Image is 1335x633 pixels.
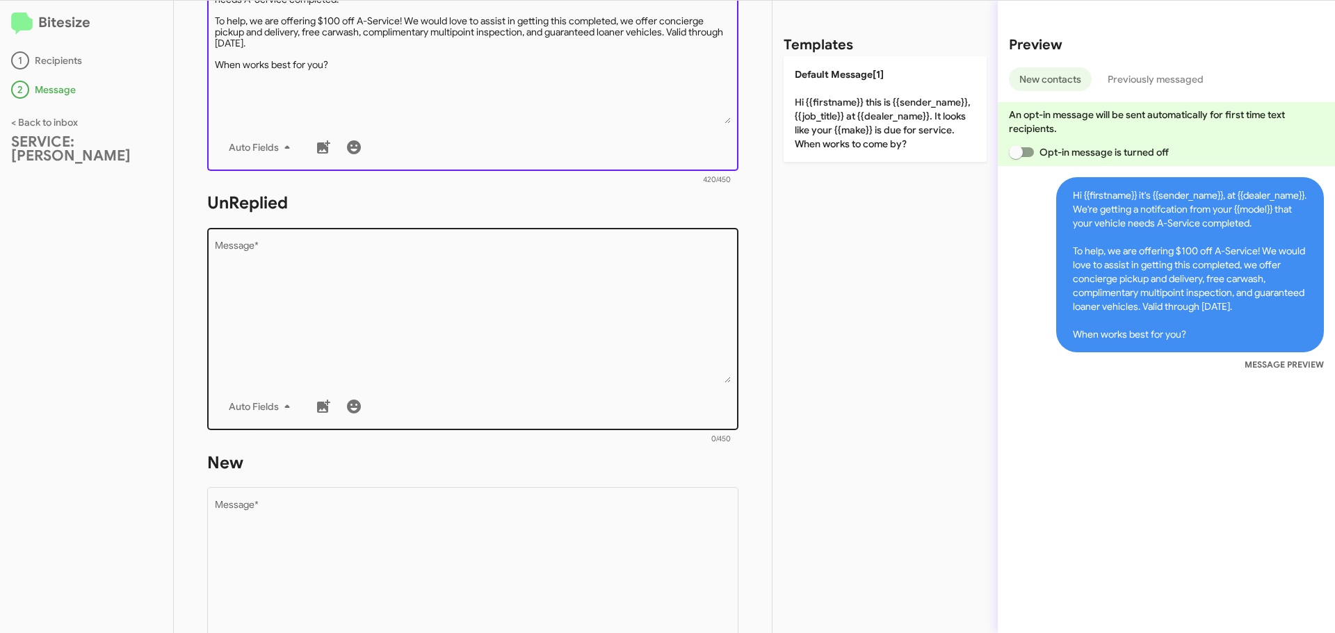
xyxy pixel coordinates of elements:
mat-hint: 420/450 [703,176,731,184]
button: Auto Fields [218,135,307,160]
small: MESSAGE PREVIEW [1245,358,1324,372]
img: logo-minimal.svg [11,13,33,35]
h2: Bitesize [11,12,162,35]
h2: Preview [1009,34,1324,56]
p: An opt-in message will be sent automatically for first time text recipients. [1009,108,1324,135]
span: Auto Fields [229,394,296,419]
span: Hi {{firstname}} it's {{sender_name}}, at {{dealer_name}}. We're getting a notifcation from your ... [1056,177,1324,352]
div: 2 [11,81,29,99]
div: SERVICE: [PERSON_NAME] [11,135,162,163]
span: Previously messaged [1108,67,1204,91]
h1: New [207,452,738,474]
a: < Back to inbox [11,116,78,129]
h1: UnReplied [207,192,738,214]
h2: Templates [784,34,853,56]
mat-hint: 0/450 [711,435,731,443]
span: Default Message[1] [795,68,884,81]
div: Recipients [11,51,162,69]
p: Hi {{firstname}} this is {{sender_name}}, {{job_title}} at {{dealer_name}}. It looks like your {{... [784,56,987,162]
button: Previously messaged [1097,67,1214,91]
button: New contacts [1009,67,1092,91]
div: Message [11,81,162,99]
span: New contacts [1019,67,1081,91]
button: Auto Fields [218,394,307,419]
span: Opt-in message is turned off [1039,144,1169,161]
div: 1 [11,51,29,69]
span: Auto Fields [229,135,296,160]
